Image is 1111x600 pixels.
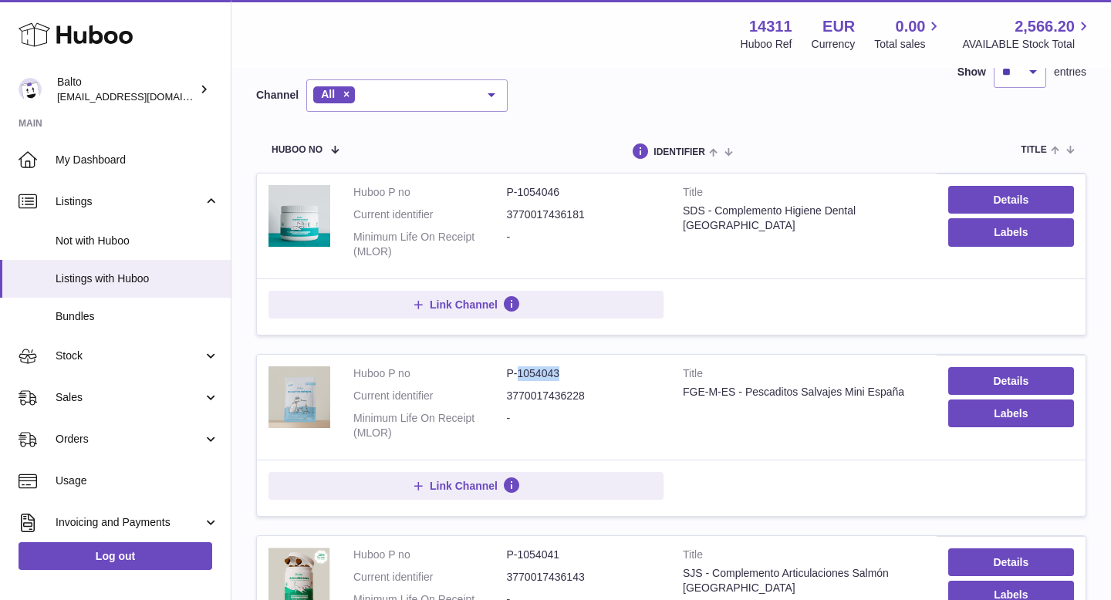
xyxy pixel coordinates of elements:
[507,570,660,585] dd: 3770017436143
[353,570,507,585] dt: Current identifier
[1015,16,1075,37] span: 2,566.20
[896,16,926,37] span: 0.00
[683,385,925,399] div: FGE-M-ES - Pescaditos Salvajes Mini España
[19,78,42,101] img: softiontesting@gmail.com
[812,37,856,52] div: Currency
[56,349,203,363] span: Stock
[874,16,943,52] a: 0.00 Total sales
[56,234,219,248] span: Not with Huboo
[57,90,227,103] span: [EMAIL_ADDRESS][DOMAIN_NAME]
[948,186,1074,214] a: Details
[256,88,299,103] label: Channel
[948,367,1074,395] a: Details
[948,399,1074,427] button: Labels
[56,432,203,447] span: Orders
[321,88,335,100] span: All
[56,309,219,324] span: Bundles
[683,366,925,385] strong: Title
[353,230,507,259] dt: Minimum Life On Receipt (MLOR)
[430,298,498,312] span: Link Channel
[353,548,507,562] dt: Huboo P no
[57,75,196,104] div: Balto
[948,548,1074,576] a: Details
[507,230,660,259] dd: -
[683,566,925,595] div: SJS - Complemento Articulaciones Salmón [GEOGRAPHIC_DATA]
[507,366,660,381] dd: P-1054043
[353,389,507,403] dt: Current identifier
[268,291,664,319] button: Link Channel
[507,548,660,562] dd: P-1054041
[749,16,792,37] strong: 14311
[822,16,855,37] strong: EUR
[56,390,203,405] span: Sales
[507,207,660,222] dd: 3770017436181
[56,194,203,209] span: Listings
[948,218,1074,246] button: Labels
[353,366,507,381] dt: Huboo P no
[268,472,664,500] button: Link Channel
[353,411,507,440] dt: Minimum Life On Receipt (MLOR)
[683,204,925,233] div: SDS - Complemento Higiene Dental [GEOGRAPHIC_DATA]
[962,16,1092,52] a: 2,566.20 AVAILABLE Stock Total
[268,185,330,247] img: SDS - Complemento Higiene Dental España
[430,479,498,493] span: Link Channel
[1054,65,1086,79] span: entries
[683,185,925,204] strong: Title
[507,411,660,440] dd: -
[56,515,203,530] span: Invoicing and Payments
[507,389,660,403] dd: 3770017436228
[962,37,1092,52] span: AVAILABLE Stock Total
[957,65,986,79] label: Show
[19,542,212,570] a: Log out
[353,207,507,222] dt: Current identifier
[272,145,322,155] span: Huboo no
[56,153,219,167] span: My Dashboard
[56,271,219,286] span: Listings with Huboo
[268,366,330,428] img: FGE-M-ES - Pescaditos Salvajes Mini España
[741,37,792,52] div: Huboo Ref
[353,185,507,200] dt: Huboo P no
[56,474,219,488] span: Usage
[507,185,660,200] dd: P-1054046
[653,147,705,157] span: identifier
[1021,145,1046,155] span: title
[683,548,925,566] strong: Title
[874,37,943,52] span: Total sales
